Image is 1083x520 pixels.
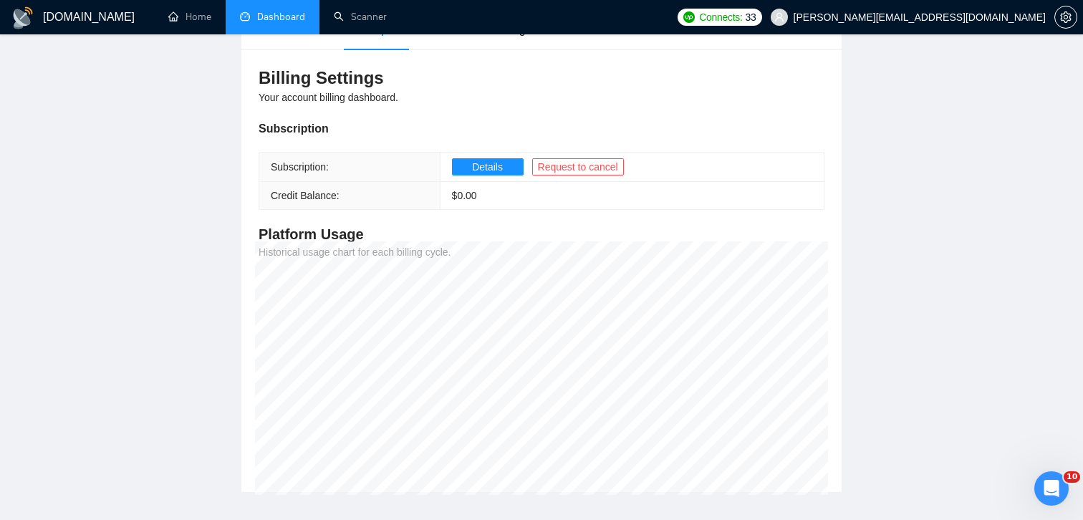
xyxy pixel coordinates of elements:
iframe: Intercom live chat [1034,471,1069,506]
span: Details [472,159,503,175]
button: Details [452,158,524,175]
h3: Billing Settings [259,67,824,90]
h4: Platform Usage [259,224,824,244]
span: Subscription: [271,161,329,173]
span: Credit Balance: [271,190,340,201]
span: setting [1055,11,1077,23]
button: Request to cancel [532,158,624,175]
a: dashboardDashboard [240,11,305,23]
span: $ 0.00 [452,190,477,201]
div: Subscription [259,120,824,138]
a: setting [1054,11,1077,23]
span: 10 [1064,471,1080,483]
span: Your account billing dashboard. [259,92,398,103]
img: upwork-logo.png [683,11,695,23]
span: Connects: [699,9,742,25]
span: 33 [746,9,756,25]
img: logo [11,6,34,29]
a: searchScanner [334,11,387,23]
button: setting [1054,6,1077,29]
a: homeHome [168,11,211,23]
span: user [774,12,784,22]
span: Request to cancel [538,159,618,175]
